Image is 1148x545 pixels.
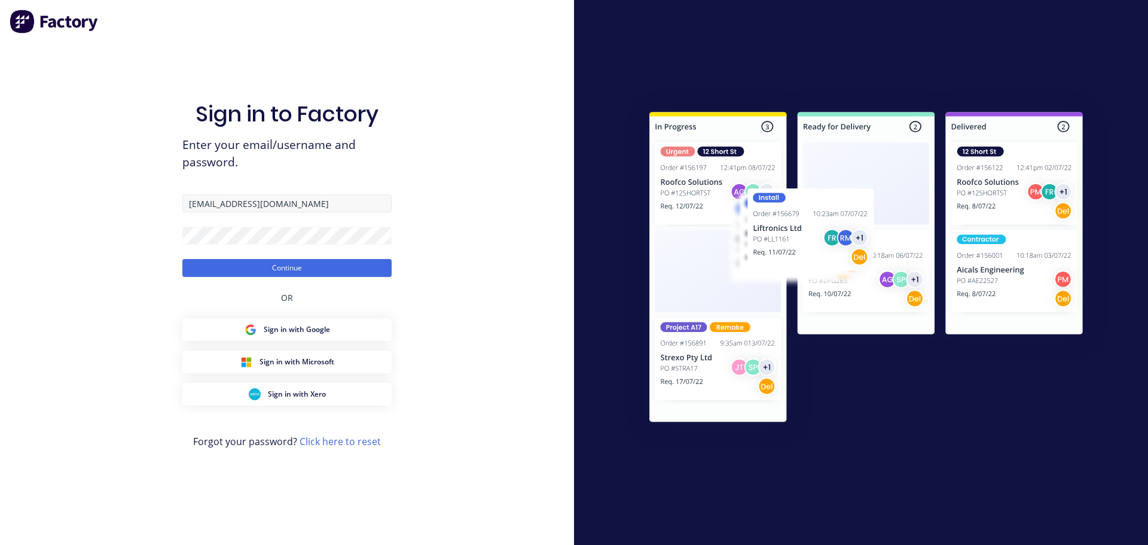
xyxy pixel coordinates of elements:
[264,324,330,335] span: Sign in with Google
[182,383,392,406] button: Xero Sign inSign in with Xero
[623,88,1109,450] img: Sign in
[182,136,392,171] span: Enter your email/username and password.
[245,324,257,336] img: Google Sign in
[182,351,392,373] button: Microsoft Sign inSign in with Microsoft
[268,389,326,400] span: Sign in with Xero
[10,10,99,34] img: Factory
[240,356,252,368] img: Microsoft Sign in
[182,194,392,212] input: Email/Username
[300,435,381,448] a: Click here to reset
[182,259,392,277] button: Continue
[193,434,381,449] span: Forgot your password?
[281,277,293,318] div: OR
[196,101,378,127] h1: Sign in to Factory
[182,318,392,341] button: Google Sign inSign in with Google
[259,357,334,367] span: Sign in with Microsoft
[249,388,261,400] img: Xero Sign in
